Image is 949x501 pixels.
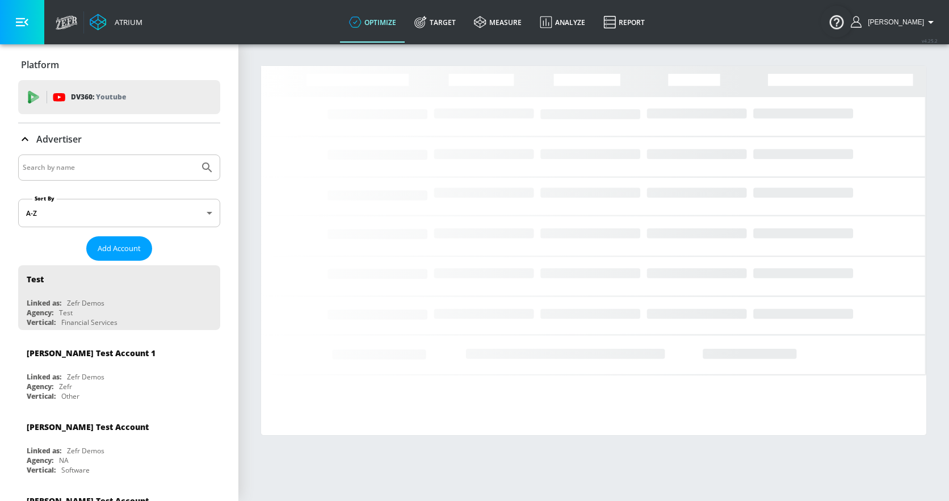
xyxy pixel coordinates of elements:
div: [PERSON_NAME] Test Account [27,421,149,432]
a: Analyze [531,2,594,43]
a: optimize [340,2,405,43]
div: Vertical: [27,391,56,401]
p: Youtube [96,91,126,103]
button: Add Account [86,236,152,261]
div: [PERSON_NAME] Test AccountLinked as:Zefr DemosAgency:NAVertical:Software [18,413,220,478]
a: Target [405,2,465,43]
a: Atrium [90,14,142,31]
div: Agency: [27,308,53,318]
div: [PERSON_NAME] Test Account 1Linked as:Zefr DemosAgency:ZefrVertical:Other [18,339,220,404]
div: Zefr Demos [67,446,104,456]
span: v 4.25.2 [922,37,938,44]
div: DV360: Youtube [18,80,220,114]
div: Test [59,308,73,318]
div: Other [61,391,79,401]
p: DV360: [71,91,126,103]
label: Sort By [32,195,57,202]
div: Test [27,274,44,285]
a: measure [465,2,531,43]
a: Report [594,2,654,43]
p: Platform [21,59,59,71]
div: Software [61,465,90,475]
div: Linked as: [27,298,61,308]
div: Linked as: [27,446,61,456]
div: Financial Services [61,318,117,327]
div: Advertiser [18,123,220,155]
div: NA [59,456,69,465]
button: [PERSON_NAME] [851,15,938,29]
div: TestLinked as:Zefr DemosAgency:TestVertical:Financial Services [18,265,220,330]
div: Zefr Demos [67,372,104,382]
div: Atrium [110,17,142,27]
div: Vertical: [27,318,56,327]
div: A-Z [18,199,220,227]
div: Vertical: [27,465,56,475]
div: Zefr Demos [67,298,104,308]
div: Agency: [27,382,53,391]
button: Open Resource Center [821,6,853,37]
div: Platform [18,49,220,81]
div: [PERSON_NAME] Test Account 1 [27,348,156,358]
span: login as: michael.villalobos@zefr.com [863,18,924,26]
p: Advertiser [36,133,82,145]
span: Add Account [98,242,141,255]
input: Search by name [23,160,195,175]
div: Agency: [27,456,53,465]
div: Linked as: [27,372,61,382]
div: Zefr [59,382,72,391]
